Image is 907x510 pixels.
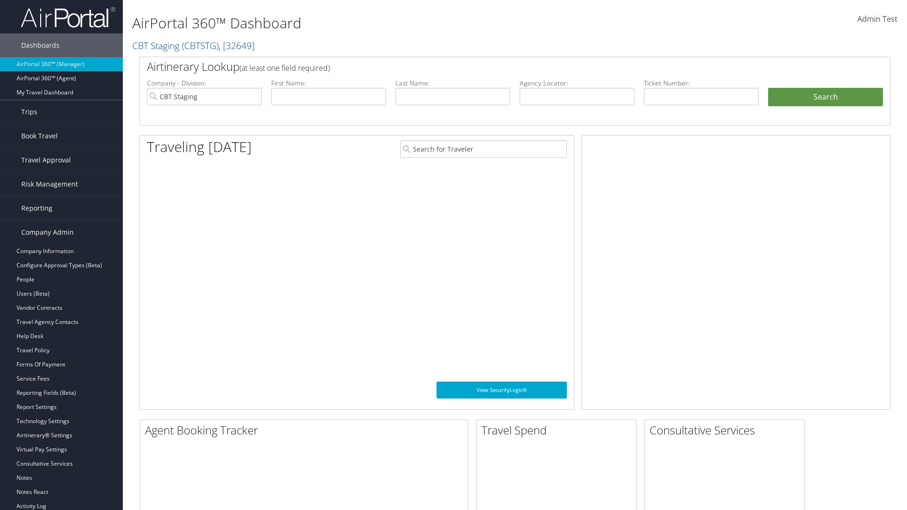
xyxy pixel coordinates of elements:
[132,13,642,33] h1: AirPortal 360™ Dashboard
[21,34,60,57] span: Dashboards
[21,221,74,244] span: Company Admin
[271,78,386,88] label: First Name:
[21,6,115,28] img: airportal-logo.png
[520,78,634,88] label: Agency Locator:
[21,196,52,220] span: Reporting
[21,172,78,196] span: Risk Management
[436,382,567,399] a: View SecurityLogic®
[21,124,58,148] span: Book Travel
[147,59,821,75] h2: Airtinerary Lookup
[182,39,219,52] span: ( CBTSTG )
[395,78,510,88] label: Last Name:
[145,422,468,438] h2: Agent Booking Tracker
[400,140,567,158] input: Search for Traveler
[650,422,804,438] h2: Consultative Services
[147,137,252,157] h1: Traveling [DATE]
[147,78,262,88] label: Company - Division:
[481,422,636,438] h2: Travel Spend
[21,148,71,172] span: Travel Approval
[768,88,883,107] button: Search
[21,100,37,124] span: Trips
[240,63,330,73] span: (at least one field required)
[132,39,255,52] a: CBT Staging
[219,39,255,52] span: , [ 32649 ]
[644,78,759,88] label: Ticket Number:
[857,5,898,34] a: Admin Test
[857,14,898,24] span: Admin Test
